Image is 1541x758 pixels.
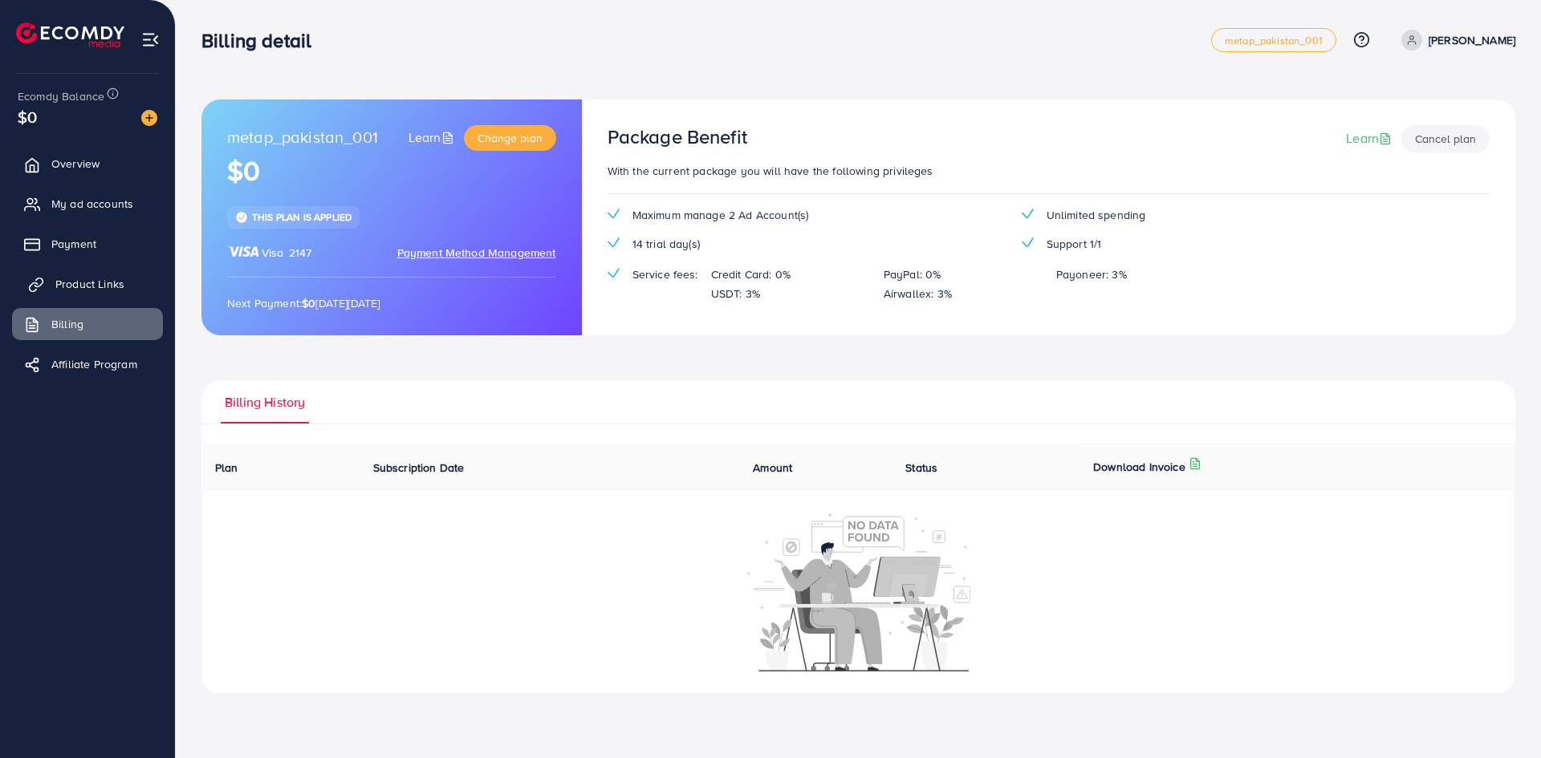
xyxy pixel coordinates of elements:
span: Support 1/1 [1047,236,1102,252]
span: Unlimited spending [1047,207,1146,223]
span: Billing [51,316,83,332]
p: [PERSON_NAME] [1429,30,1515,50]
h3: Billing detail [201,29,324,52]
img: tick [1022,237,1034,248]
iframe: Chat [1473,686,1529,746]
p: Next Payment: [DATE][DATE] [227,294,556,313]
span: Maximum manage 2 Ad Account(s) [632,207,809,223]
h1: $0 [227,155,556,188]
a: Learn [1346,129,1395,148]
p: Download Invoice [1093,457,1185,476]
img: tick [608,209,620,219]
p: Credit Card: 0% [711,265,791,284]
span: Ecomdy Balance [18,88,104,104]
a: metap_pakistan_001 [1211,28,1336,52]
p: With the current package you will have the following privileges [608,161,1490,180]
img: tick [608,237,620,248]
span: Visa [262,245,284,261]
a: Overview [12,148,163,180]
img: logo [16,22,124,47]
a: [PERSON_NAME] [1395,30,1515,51]
a: Affiliate Program [12,348,163,380]
img: brand [227,245,259,258]
img: tick [235,211,248,224]
img: tick [608,268,620,278]
a: My ad accounts [12,188,163,220]
span: Payment [51,236,96,252]
span: Amount [753,460,792,476]
img: menu [141,30,160,49]
strong: $0 [302,295,315,311]
span: Product Links [55,276,124,292]
p: Airwallex: 3% [884,284,952,303]
span: 2147 [289,245,312,261]
span: Status [905,460,937,476]
h3: Package Benefit [608,125,747,148]
span: Service fees: [632,266,698,282]
a: Learn [409,128,457,147]
span: Billing History [225,393,305,411]
a: Payment [12,228,163,260]
span: metap_pakistan_001 [1225,35,1323,46]
p: USDT: 3% [711,284,760,303]
a: Billing [12,308,163,340]
span: Affiliate Program [51,356,137,372]
span: Change plan [478,130,543,146]
span: metap_pakistan_001 [227,125,378,151]
span: Overview [51,156,100,172]
p: PayPal: 0% [884,265,941,284]
img: image [141,110,157,126]
p: Payoneer: 3% [1056,265,1127,284]
span: Plan [215,460,238,476]
span: Payment Method Management [397,245,556,261]
span: My ad accounts [51,196,133,212]
img: tick [1022,209,1034,219]
img: No account [747,511,970,671]
span: This plan is applied [252,210,352,224]
span: $0 [18,105,37,128]
a: Product Links [12,268,163,300]
span: Subscription Date [373,460,465,476]
span: 14 trial day(s) [632,236,700,252]
button: Cancel plan [1401,125,1490,152]
button: Change plan [464,125,556,151]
